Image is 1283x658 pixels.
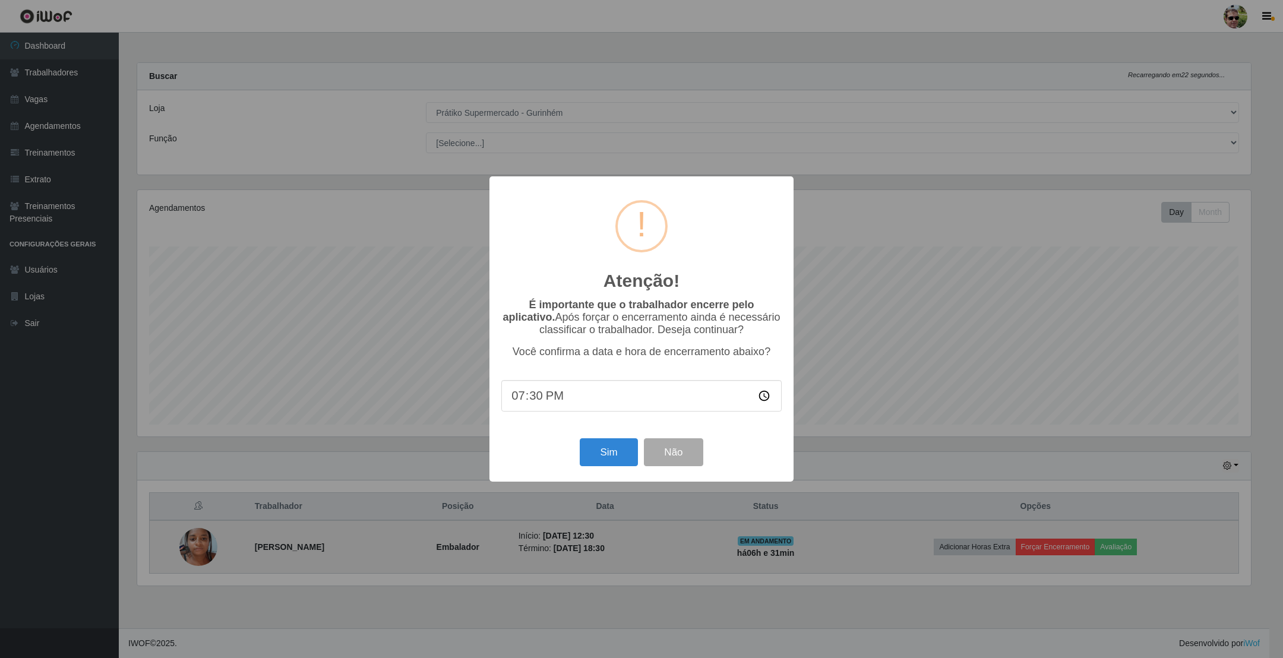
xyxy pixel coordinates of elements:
[580,438,637,466] button: Sim
[503,299,754,323] b: É importante que o trabalhador encerre pelo aplicativo.
[501,299,782,336] p: Após forçar o encerramento ainda é necessário classificar o trabalhador. Deseja continuar?
[603,270,680,292] h2: Atenção!
[644,438,703,466] button: Não
[501,346,782,358] p: Você confirma a data e hora de encerramento abaixo?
